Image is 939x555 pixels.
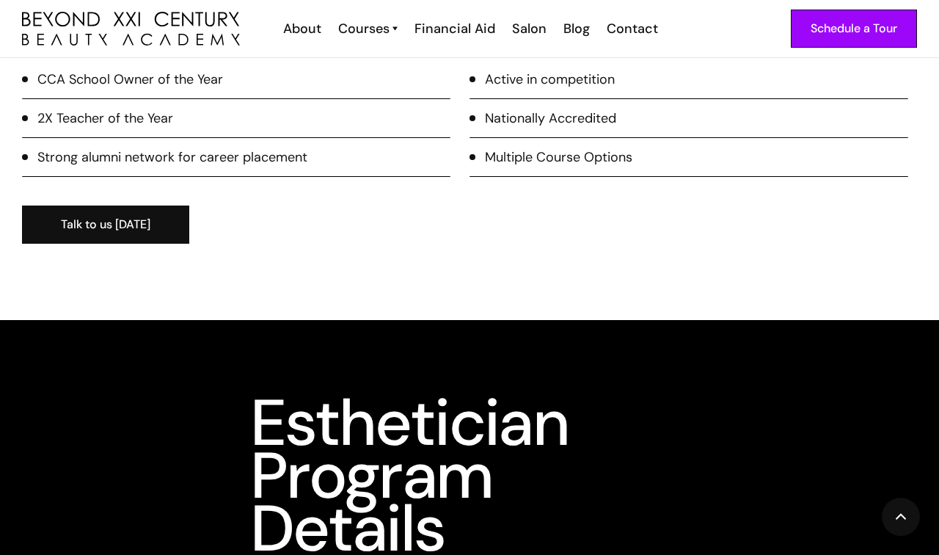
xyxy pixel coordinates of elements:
[250,396,689,555] h2: Esthetician Program Details
[791,10,917,48] a: Schedule a Tour
[283,19,321,38] div: About
[414,19,495,38] div: Financial Aid
[811,19,897,38] div: Schedule a Tour
[22,206,189,244] a: Talk to us [DATE]
[37,109,173,128] div: 2X Teacher of the Year
[274,19,329,38] a: About
[37,70,223,89] div: CCA School Owner of the Year
[597,19,665,38] a: Contact
[554,19,597,38] a: Blog
[485,109,616,128] div: Nationally Accredited
[563,19,590,38] div: Blog
[22,12,240,46] a: home
[405,19,503,38] a: Financial Aid
[512,19,547,38] div: Salon
[338,19,398,38] a: Courses
[607,19,658,38] div: Contact
[338,19,390,38] div: Courses
[485,148,632,167] div: Multiple Course Options
[22,12,240,46] img: beyond 21st century beauty academy logo
[485,70,615,89] div: Active in competition
[503,19,554,38] a: Salon
[37,148,307,167] div: Strong alumni network for career placement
